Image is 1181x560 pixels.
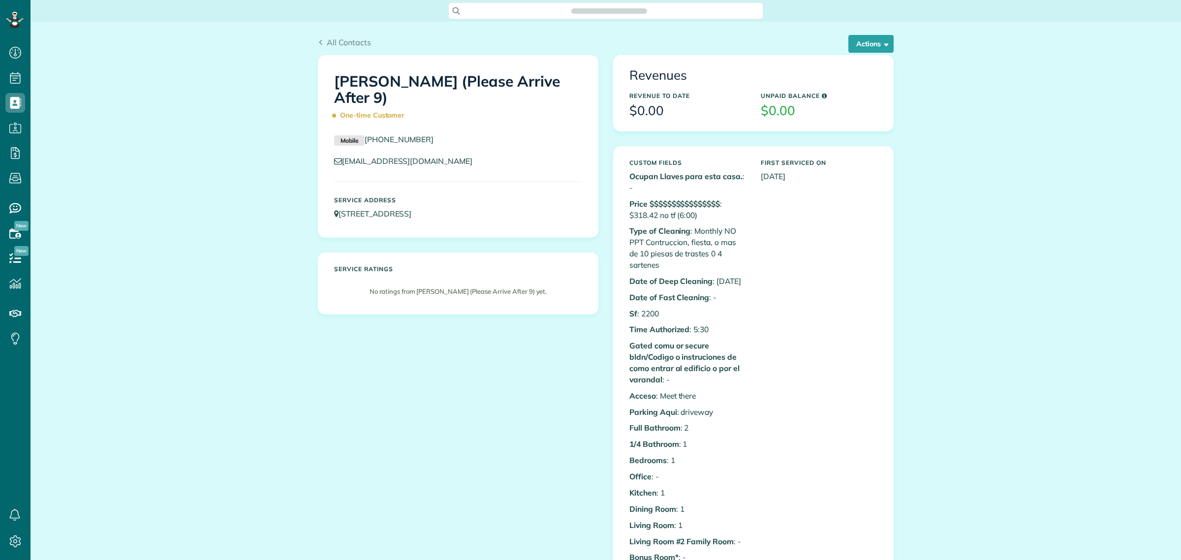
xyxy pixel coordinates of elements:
[629,199,720,209] b: Price $$$$$$$$$$$$$$$$
[761,171,877,182] p: [DATE]
[629,226,690,236] b: Type of Cleaning
[334,134,434,144] a: Mobile[PHONE_NUMBER]
[318,36,371,48] a: All Contacts
[629,455,746,466] p: : 1
[629,171,743,181] b: Ocupan Llaves para esta casa.
[629,520,746,531] p: : 1
[334,209,421,218] a: [STREET_ADDRESS]
[14,246,29,256] span: New
[629,324,689,334] b: Time Authorized
[334,107,409,124] span: One-time Customer
[581,6,637,16] span: Search ZenMaid…
[334,73,582,124] h1: [PERSON_NAME] (Please Arrive After 9)
[629,276,746,287] p: : [DATE]
[629,276,713,286] b: Date of Deep Cleaning
[334,266,582,272] h5: Service ratings
[761,104,877,118] h3: $0.00
[14,221,29,231] span: New
[629,308,746,319] p: : 2200
[629,390,746,402] p: : Meet there
[629,488,656,498] b: Kitchen
[761,159,877,166] h5: First Serviced On
[629,309,637,318] b: Sf
[629,536,746,547] p: : -
[629,487,746,498] p: : 1
[629,292,709,302] b: Date of Fast Cleaning
[334,135,365,146] small: Mobile
[629,536,734,546] b: Living Room #2 Family Room
[761,93,877,99] h5: Unpaid Balance
[629,520,674,530] b: Living Room
[629,407,677,417] b: Parking Aqui
[629,225,746,270] p: : Monthly NO PPT Contruccion, fiesta, o mas de 10 piesas de trastes 0 4 sartenes
[629,471,652,481] b: Office
[629,439,679,449] b: 1/4 Bathroom
[629,68,877,83] h3: Revenues
[629,455,667,465] b: Bedrooms
[629,198,746,221] p: : $318.42 no tf (6:00)
[334,156,482,166] a: [EMAIL_ADDRESS][DOMAIN_NAME]
[848,35,894,53] button: Actions
[629,391,656,401] b: Acceso
[629,341,740,384] b: Gated comu or secure bldn/Codigo o instruciones de como entrar al edificio o por el varandal
[629,471,746,482] p: : -
[629,422,746,434] p: : 2
[629,504,676,514] b: Dining Room
[629,503,746,515] p: : 1
[629,171,746,193] p: : -
[629,292,746,303] p: : -
[334,197,582,203] h5: Service Address
[339,287,577,296] p: No ratings from [PERSON_NAME] (Please Arrive After 9) yet.
[629,93,746,99] h5: Revenue to Date
[629,406,746,418] p: : driveway
[327,37,371,47] span: All Contacts
[629,340,746,385] p: : -
[629,324,746,335] p: : 5:30
[629,438,746,450] p: : 1
[629,423,681,433] b: Full Bathroom
[629,159,746,166] h5: Custom Fields
[629,104,746,118] h3: $0.00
